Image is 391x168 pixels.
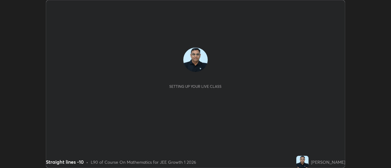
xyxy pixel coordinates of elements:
div: L90 of Course On Mathematics for JEE Growth 1 2026 [91,159,196,165]
img: dac768bf8445401baa7a33347c0029c8.jpg [296,156,309,168]
div: Straight lines -10 [46,158,84,166]
div: Setting up your live class [169,84,221,89]
div: [PERSON_NAME] [311,159,345,165]
div: • [86,159,88,165]
img: dac768bf8445401baa7a33347c0029c8.jpg [183,48,208,72]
